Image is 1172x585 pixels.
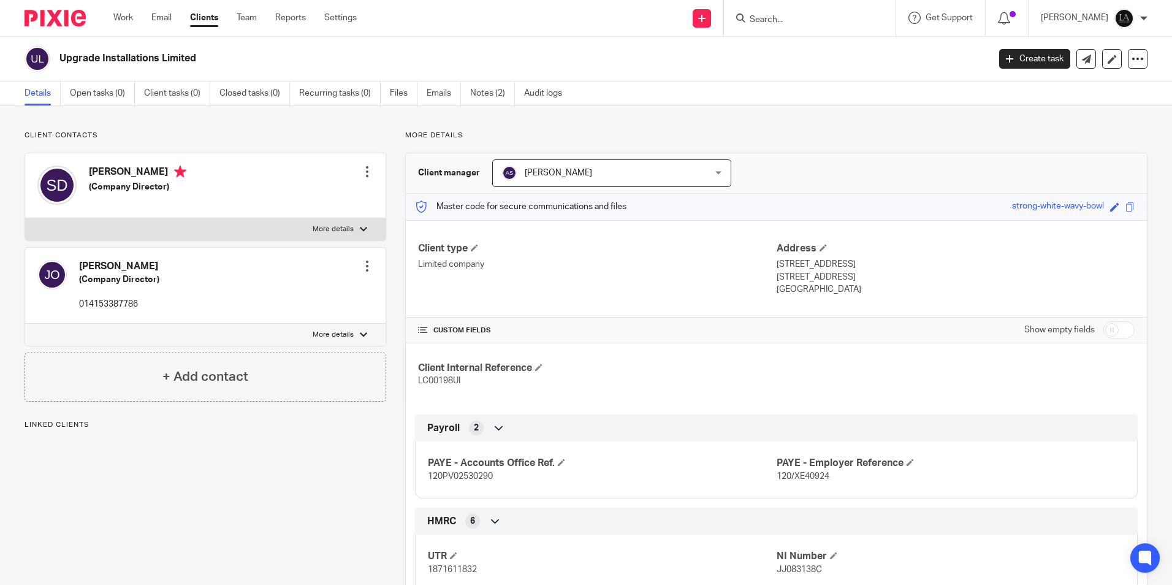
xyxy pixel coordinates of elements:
h4: UTR [428,550,776,563]
label: Show empty fields [1024,324,1095,336]
a: Reports [275,12,306,24]
h4: PAYE - Employer Reference [777,457,1125,470]
h4: CUSTOM FIELDS [418,326,776,335]
span: 2 [474,422,479,434]
a: Clients [190,12,218,24]
span: JJ083138C [777,565,822,574]
h4: [PERSON_NAME] [89,166,186,181]
h4: Address [777,242,1135,255]
h4: NI Number [777,550,1125,563]
input: Search [748,15,859,26]
span: 6 [470,515,475,527]
img: svg%3E [37,166,77,205]
p: More details [405,131,1147,140]
h2: Upgrade Installations Limited [59,52,796,65]
p: [PERSON_NAME] [1041,12,1108,24]
span: 120/XE40924 [777,472,829,481]
h4: [PERSON_NAME] [79,260,159,273]
img: svg%3E [502,166,517,180]
h4: Client Internal Reference [418,362,776,375]
a: Files [390,82,417,105]
span: 120PV02530290 [428,472,493,481]
span: HMRC [427,515,456,528]
a: Team [237,12,257,24]
a: Work [113,12,133,24]
span: 1871611832 [428,565,477,574]
a: Closed tasks (0) [219,82,290,105]
i: Primary [174,166,186,178]
h4: PAYE - Accounts Office Ref. [428,457,776,470]
img: svg%3E [37,260,67,289]
a: Email [151,12,172,24]
p: [STREET_ADDRESS] [777,258,1135,270]
a: Details [25,82,61,105]
a: Recurring tasks (0) [299,82,381,105]
p: More details [313,330,354,340]
p: Linked clients [25,420,386,430]
p: More details [313,224,354,234]
p: [STREET_ADDRESS] [777,271,1135,283]
p: Limited company [418,258,776,270]
p: Master code for secure communications and files [415,201,626,213]
a: Client tasks (0) [144,82,210,105]
a: Create task [999,49,1070,69]
h5: (Company Director) [79,273,159,286]
h4: + Add contact [162,367,248,386]
a: Settings [324,12,357,24]
p: [GEOGRAPHIC_DATA] [777,283,1135,296]
h3: Client manager [418,167,480,179]
h5: (Company Director) [89,181,186,193]
p: Client contacts [25,131,386,140]
span: Get Support [926,13,973,22]
span: LC00198UI [418,377,460,385]
div: strong-white-wavy-bowl [1012,200,1104,214]
a: Audit logs [524,82,571,105]
img: Pixie [25,10,86,26]
span: Payroll [427,422,460,435]
img: svg%3E [25,46,50,72]
span: [PERSON_NAME] [525,169,592,177]
a: Notes (2) [470,82,515,105]
a: Emails [427,82,461,105]
h4: Client type [418,242,776,255]
p: 014153387786 [79,298,159,310]
a: Open tasks (0) [70,82,135,105]
img: Lockhart+Amin+-+1024x1024+-+light+on+dark.jpg [1114,9,1134,28]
